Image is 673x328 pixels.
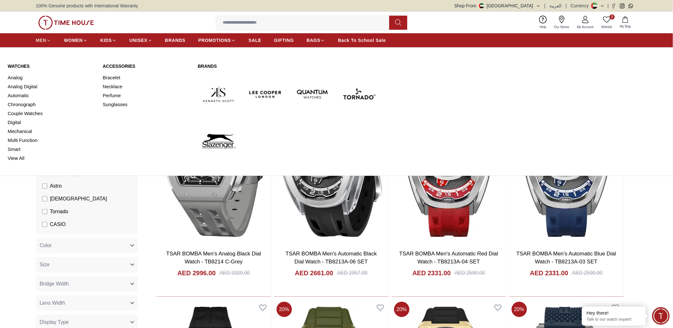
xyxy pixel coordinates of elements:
[608,3,609,9] span: |
[550,14,573,31] a: Our Stores
[50,221,66,228] span: CASIO
[42,184,47,189] input: Astro
[198,63,380,69] a: Brands
[455,269,485,277] div: AED 2590.00
[219,269,250,277] div: AED 3329.00
[8,73,95,82] a: Analog
[103,63,190,69] a: Accessories
[245,73,287,115] img: Lee Cooper
[8,136,95,145] a: Multi Function
[166,251,261,265] a: TSAR BOMBA Men's Analog Black Dial Watch - TB8214 C-Grey
[64,35,88,46] a: WOMEN
[103,100,190,109] a: Sunglasses
[198,120,240,162] img: Slazenger
[8,145,95,154] a: Smart
[42,196,47,201] input: [DEMOGRAPHIC_DATA]
[36,37,46,43] span: MEN
[512,302,527,317] span: 20 %
[610,14,615,20] span: 0
[50,233,70,241] span: CITIZEN
[412,269,451,277] h4: AED 2331.00
[42,222,47,227] input: CASIO
[40,242,52,249] span: Color
[40,318,69,326] span: Display Type
[40,299,65,307] span: Lens Width
[38,16,94,30] img: ...
[338,35,386,46] a: Back To School Sale
[198,73,240,115] img: Kenneth Scott
[64,37,83,43] span: WOMEN
[8,109,95,118] a: Couple Watches
[36,276,138,292] button: Bridge Width
[617,24,633,29] span: My Bag
[36,238,138,253] button: Color
[652,307,670,325] div: Chat Widget
[8,118,95,127] a: Digital
[36,3,138,9] span: 100% Genuine products with International Warranty
[50,208,68,215] span: Tornado
[516,251,616,265] a: TSAR BOMBA Men's Automatic Blue Dial Watch - TB8213A-03 SET
[338,37,386,43] span: Back To School Sale
[566,3,567,9] span: |
[165,37,186,43] span: BRANDS
[36,295,138,311] button: Lens Width
[103,82,190,91] a: Necklace
[399,251,498,265] a: TSAR BOMBA Men's Automatic Red Dial Watch - TB8213A-04 SET
[40,261,50,269] span: Size
[530,269,568,277] h4: AED 2331.00
[599,25,615,29] span: Wishlist
[198,35,236,46] a: PROMOTIONS
[572,269,602,277] div: AED 2590.00
[571,3,592,9] div: Currency
[8,100,95,109] a: Chronograph
[249,37,261,43] span: SALE
[552,25,572,29] span: Our Stores
[198,37,231,43] span: PROMOTIONS
[611,4,616,8] a: Facebook
[549,3,562,9] button: العربية
[338,73,380,115] img: Tornado
[100,35,117,46] a: KIDS
[616,15,635,30] button: My Bag
[274,35,294,46] a: GIFTING
[165,35,186,46] a: BRANDS
[587,317,641,322] p: Talk to our watch expert!
[307,35,325,46] a: BAGS
[50,182,62,190] span: Astro
[40,280,69,288] span: Bridge Width
[8,127,95,136] a: Mechanical
[620,4,625,8] a: Instagram
[545,3,546,9] span: |
[249,35,261,46] a: SALE
[537,25,549,29] span: Help
[100,37,112,43] span: KIDS
[292,73,333,115] img: Quantum
[177,269,216,277] h4: AED 2996.00
[129,37,147,43] span: UNISEX
[103,73,190,82] a: Bracelet
[8,154,95,163] a: View All
[129,35,152,46] a: UNISEX
[8,82,95,91] a: Analog Digital
[8,63,95,69] a: Watches
[587,310,641,316] div: Hey there!
[598,14,616,31] a: 0Wishlist
[274,37,294,43] span: GIFTING
[8,91,95,100] a: Automatic
[295,269,333,277] h4: AED 2661.00
[394,302,409,317] span: 20 %
[103,91,190,100] a: Perfume
[455,3,541,9] button: Shop From[GEOGRAPHIC_DATA]
[50,195,107,203] span: [DEMOGRAPHIC_DATA]
[629,4,633,8] a: Whatsapp
[286,251,377,265] a: TSAR BOMBA Men's Automatic Black Dial Watch - TB8213A-06 SET
[307,37,320,43] span: BAGS
[277,302,292,317] span: 20 %
[479,3,484,8] img: United Arab Emirates
[36,35,51,46] a: MEN
[536,14,550,31] a: Help
[337,269,367,277] div: AED 2957.00
[575,25,596,29] span: My Account
[42,209,47,214] input: Tornado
